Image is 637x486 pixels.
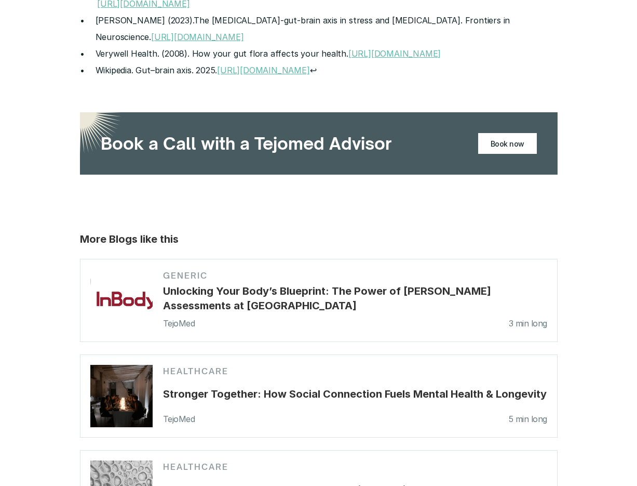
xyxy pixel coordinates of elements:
[163,387,547,401] h4: Stronger Together: How Social Connection Fuels Mental Health & Longevity
[163,363,547,379] p: Healthcare
[96,12,558,45] p: [PERSON_NAME] (2023).The [MEDICAL_DATA]-gut-brain axis in stress and [MEDICAL_DATA]. Frontiers in...
[509,317,547,330] p: 3 min long
[508,413,547,425] p: 5 min long
[163,317,195,330] p: TejoMed
[80,354,558,438] a: HealthcareStronger Together: How Social Connection Fuels Mental Health & LongevityTejoMed5 min long
[163,284,547,313] h4: Unlocking Your Body’s Blueprint: The Power of [PERSON_NAME] Assessments at [GEOGRAPHIC_DATA]
[163,413,195,425] p: TejoMed
[80,259,558,342] a: GenericUnlocking Your Body’s Blueprint: The Power of [PERSON_NAME] Assessments at [GEOGRAPHIC_DAT...
[101,133,412,154] h3: Book a Call with a Tejomed Advisor
[80,232,179,246] h4: More Blogs like this
[491,137,524,150] p: Book now
[96,45,558,62] p: Verywell Health. (2008). How your gut flora affects your health.
[217,65,309,75] a: [URL][DOMAIN_NAME]
[348,48,441,59] a: [URL][DOMAIN_NAME]
[163,458,547,475] p: Healthcare
[163,267,547,284] p: Generic
[151,32,243,42] a: [URL][DOMAIN_NAME]
[478,133,537,154] a: Book now
[96,62,558,78] p: Wikipedia. Gut–brain axis. 2025. ↩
